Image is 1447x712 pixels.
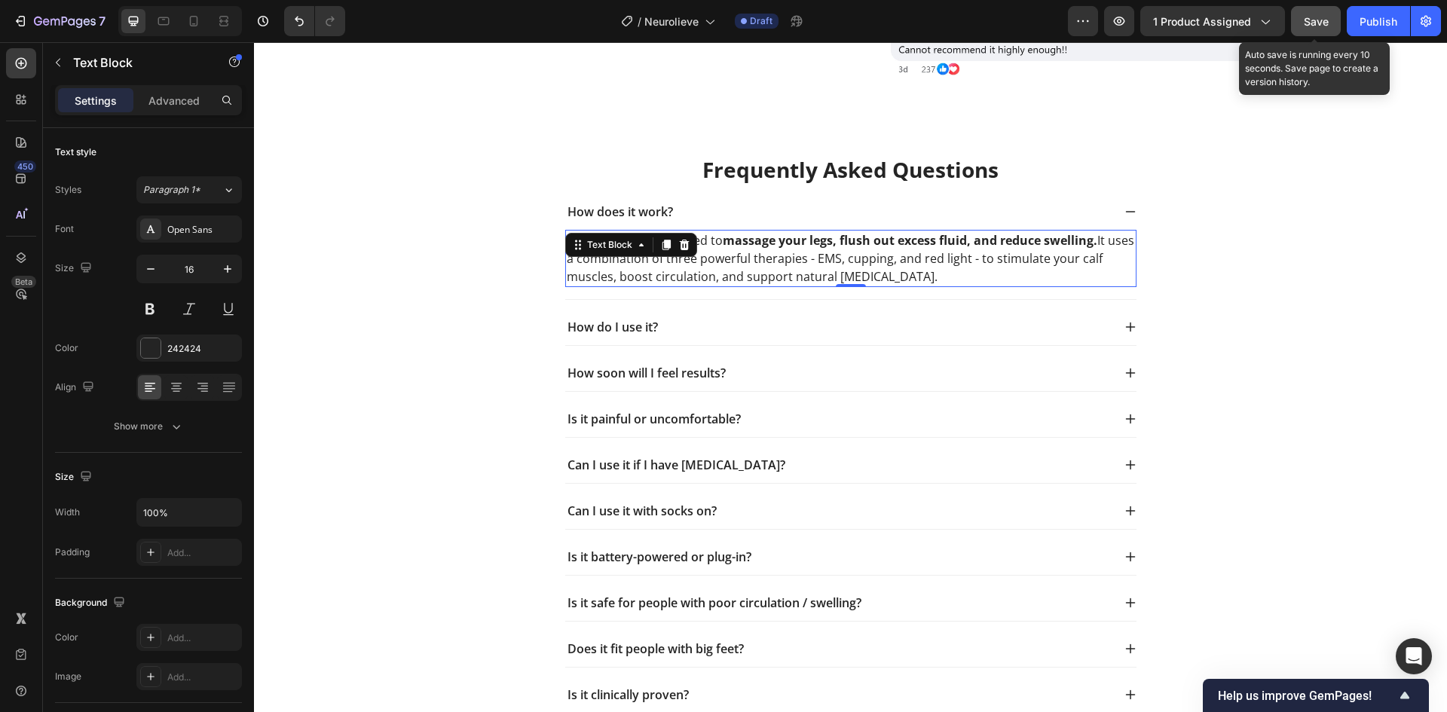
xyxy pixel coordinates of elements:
[1218,686,1414,704] button: Show survey - Help us improve GemPages!
[11,276,36,288] div: Beta
[99,12,106,30] p: 7
[114,419,184,434] div: Show more
[167,546,238,560] div: Add...
[314,277,404,293] p: How do I use it?
[55,145,96,159] div: Text style
[314,553,607,569] p: Is it safe for people with poor circulation / swelling?
[148,93,200,108] p: Advanced
[73,53,201,72] p: Text Block
[167,631,238,645] div: Add...
[1291,6,1341,36] button: Save
[750,14,772,28] span: Draft
[75,93,117,108] p: Settings
[448,113,745,142] strong: Frequently Asked Questions
[1218,689,1396,703] span: Help us improve GemPages!
[284,6,345,36] div: Undo/Redo
[1304,15,1329,28] span: Save
[55,341,78,355] div: Color
[55,631,78,644] div: Color
[55,467,95,487] div: Size
[313,189,881,243] p: LymphEase™ is designed to It uses a combination of three powerful therapies - EMS, cupping, and r...
[1347,6,1410,36] button: Publish
[330,196,381,209] div: Text Block
[55,183,81,197] div: Styles
[314,645,435,661] p: Is it clinically proven?
[167,223,238,237] div: Open Sans
[644,14,699,29] span: Neurolieve
[314,415,531,431] p: Can I use it if I have [MEDICAL_DATA]?
[469,190,843,206] strong: massage your legs, flush out excess fluid, and reduce swelling.
[55,222,74,236] div: Font
[1360,14,1397,29] div: Publish
[314,162,419,178] p: How does it work?
[1153,14,1251,29] span: 1 product assigned
[55,377,97,398] div: Align
[1140,6,1285,36] button: 1 product assigned
[167,671,238,684] div: Add...
[311,188,883,245] div: Rich Text Editor. Editing area: main
[314,369,487,385] p: Is it painful or uncomfortable?
[55,258,95,279] div: Size
[1396,638,1432,674] div: Open Intercom Messenger
[137,499,241,526] input: Auto
[143,183,200,197] span: Paragraph 1*
[314,323,472,339] p: How soon will I feel results?
[314,461,463,477] p: Can I use it with socks on?
[55,506,80,519] div: Width
[55,413,242,440] button: Show more
[14,160,36,173] div: 450
[55,593,128,613] div: Background
[314,507,497,523] p: Is it battery-powered or plug-in?
[254,42,1447,712] iframe: Design area
[314,599,490,615] p: Does it fit people with big feet?
[55,670,81,683] div: Image
[55,545,90,559] div: Padding
[6,6,112,36] button: 7
[136,176,242,203] button: Paragraph 1*
[638,14,641,29] span: /
[167,342,238,356] div: 242424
